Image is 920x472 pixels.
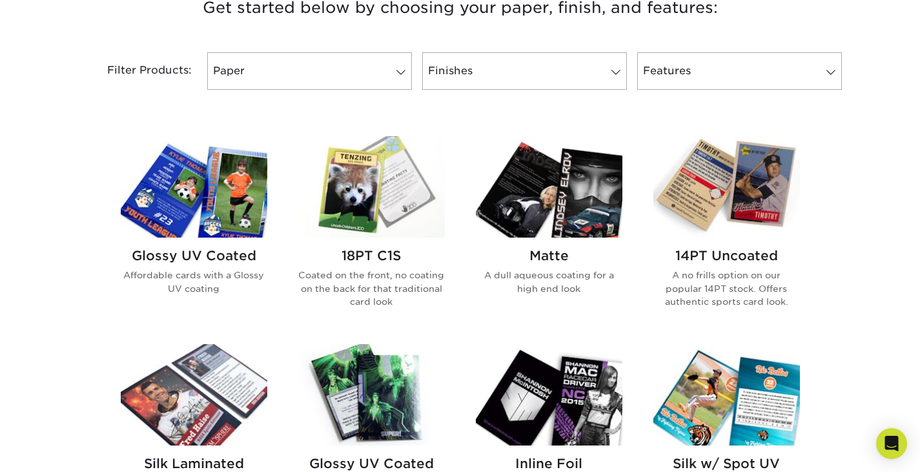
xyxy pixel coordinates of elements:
a: Paper [207,52,412,90]
img: Silk w/ Spot UV Trading Cards [653,344,800,446]
h2: Glossy UV Coated [121,248,267,263]
h2: Silk w/ Spot UV [653,456,800,471]
a: Matte Trading Cards Matte A dull aqueous coating for a high end look [476,136,622,329]
img: Silk Laminated Trading Cards [121,344,267,446]
a: Finishes [422,52,627,90]
p: A dull aqueous coating for a high end look [476,269,622,295]
img: Glossy UV Coated Trading Cards [121,136,267,238]
img: 18PT C1S Trading Cards [298,136,445,238]
img: 14PT Uncoated Trading Cards [653,136,800,238]
p: Coated on the front, no coating on the back for that traditional card look [298,269,445,308]
a: 18PT C1S Trading Cards 18PT C1S Coated on the front, no coating on the back for that traditional ... [298,136,445,329]
p: Affordable cards with a Glossy UV coating [121,269,267,295]
h2: Silk Laminated [121,456,267,471]
h2: 14PT Uncoated [653,248,800,263]
div: Filter Products: [73,52,202,90]
img: Inline Foil Trading Cards [476,344,622,446]
a: 14PT Uncoated Trading Cards 14PT Uncoated A no frills option on our popular 14PT stock. Offers au... [653,136,800,329]
a: Glossy UV Coated Trading Cards Glossy UV Coated Affordable cards with a Glossy UV coating [121,136,267,329]
h2: 18PT C1S [298,248,445,263]
div: Open Intercom Messenger [876,428,907,459]
h2: Inline Foil [476,456,622,471]
img: Matte Trading Cards [476,136,622,238]
img: Glossy UV Coated w/ Inline Foil Trading Cards [298,344,445,446]
p: A no frills option on our popular 14PT stock. Offers authentic sports card look. [653,269,800,308]
h2: Matte [476,248,622,263]
a: Features [637,52,842,90]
